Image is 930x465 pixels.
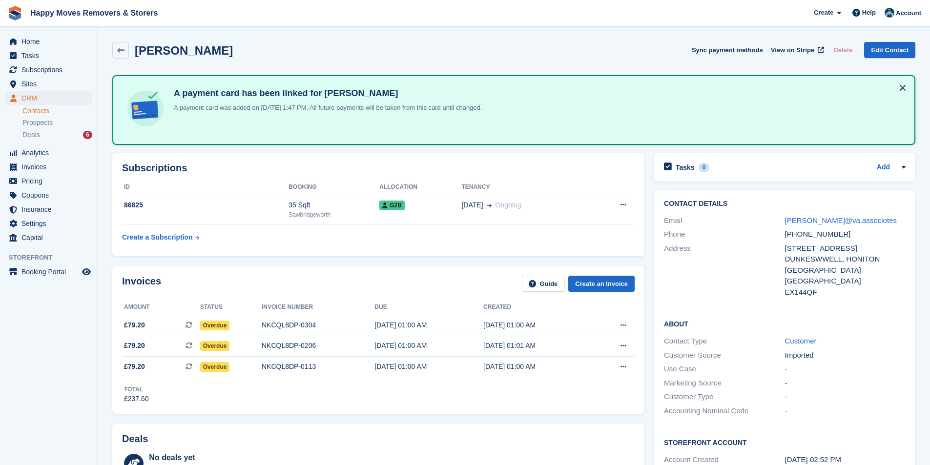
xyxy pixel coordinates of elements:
[483,320,592,330] div: [DATE] 01:00 AM
[664,364,785,375] div: Use Case
[200,362,230,372] span: Overdue
[122,162,635,174] h2: Subscriptions
[289,210,379,219] div: Sawbridgeworth
[771,45,814,55] span: View on Stripe
[21,91,80,105] span: CRM
[21,160,80,174] span: Invoices
[379,201,405,210] span: G2B
[496,201,521,209] span: Ongoing
[149,452,353,464] div: No deals yet
[170,103,482,113] p: A payment card was added on [DATE] 1:47 PM. All future payments will be taken from this card unti...
[785,287,906,298] div: EX144QF
[767,42,826,58] a: View on Stripe
[5,160,92,174] a: menu
[785,364,906,375] div: -
[5,91,92,105] a: menu
[83,131,92,139] div: 6
[374,362,483,372] div: [DATE] 01:00 AM
[262,320,374,330] div: NKCQL8DP-0304
[5,202,92,216] a: menu
[5,265,92,279] a: menu
[262,341,374,351] div: NKCQL8DP-0206
[170,88,482,99] h4: A payment card has been linked for [PERSON_NAME]
[122,228,199,246] a: Create a Subscription
[289,180,379,195] th: Booking
[785,243,906,254] div: [STREET_ADDRESS]
[8,6,22,20] img: stora-icon-8386f47178a22dfd0bd8f6a31ec36ba5ce8667c1dd55bd0f319d3a0aa187defe.svg
[379,180,461,195] th: Allocation
[829,42,856,58] button: Delete
[5,231,92,244] a: menu
[885,8,894,18] img: Admin
[664,243,785,298] div: Address
[122,276,161,292] h2: Invoices
[21,35,80,48] span: Home
[664,391,785,403] div: Customer Type
[125,88,166,129] img: card-linked-ebf98d0992dc2aeb22e95c0e3c79077019eb2392cfd83c6a337811c24bc77127.svg
[664,215,785,226] div: Email
[5,63,92,77] a: menu
[664,336,785,347] div: Contact Type
[785,337,817,345] a: Customer
[483,300,592,315] th: Created
[21,188,80,202] span: Coupons
[5,49,92,62] a: menu
[124,320,145,330] span: £79.20
[664,229,785,240] div: Phone
[785,378,906,389] div: -
[483,341,592,351] div: [DATE] 01:01 AM
[374,341,483,351] div: [DATE] 01:00 AM
[22,130,40,140] span: Deals
[9,253,97,263] span: Storefront
[374,300,483,315] th: Due
[22,106,92,116] a: Contacts
[122,200,289,210] div: 86825
[664,437,906,447] h2: Storefront Account
[664,405,785,417] div: Accounting Nominal Code
[862,8,876,18] span: Help
[200,321,230,330] span: Overdue
[122,300,200,315] th: Amount
[785,229,906,240] div: [PHONE_NUMBER]
[22,118,53,127] span: Prospects
[21,77,80,91] span: Sites
[22,118,92,128] a: Prospects
[374,320,483,330] div: [DATE] 01:00 AM
[664,350,785,361] div: Customer Source
[21,174,80,188] span: Pricing
[461,180,590,195] th: Tenancy
[461,200,483,210] span: [DATE]
[5,174,92,188] a: menu
[122,180,289,195] th: ID
[814,8,833,18] span: Create
[664,200,906,208] h2: Contact Details
[122,433,148,445] h2: Deals
[785,216,897,224] a: [PERSON_NAME]@va.associotes
[864,42,915,58] a: Edit Contact
[135,44,233,57] h2: [PERSON_NAME]
[676,163,695,172] h2: Tasks
[21,146,80,160] span: Analytics
[483,362,592,372] div: [DATE] 01:00 AM
[568,276,635,292] a: Create an Invoice
[785,254,906,265] div: DUNKESWWELL, HONITON
[81,266,92,278] a: Preview store
[5,35,92,48] a: menu
[262,300,374,315] th: Invoice number
[5,188,92,202] a: menu
[664,319,906,328] h2: About
[522,276,565,292] a: Guide
[124,362,145,372] span: £79.20
[26,5,162,21] a: Happy Moves Removers & Storers
[21,217,80,230] span: Settings
[5,77,92,91] a: menu
[5,146,92,160] a: menu
[664,378,785,389] div: Marketing Source
[699,163,710,172] div: 0
[896,8,921,18] span: Account
[785,405,906,417] div: -
[200,300,262,315] th: Status
[692,42,763,58] button: Sync payment methods
[21,202,80,216] span: Insurance
[785,276,906,287] div: [GEOGRAPHIC_DATA]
